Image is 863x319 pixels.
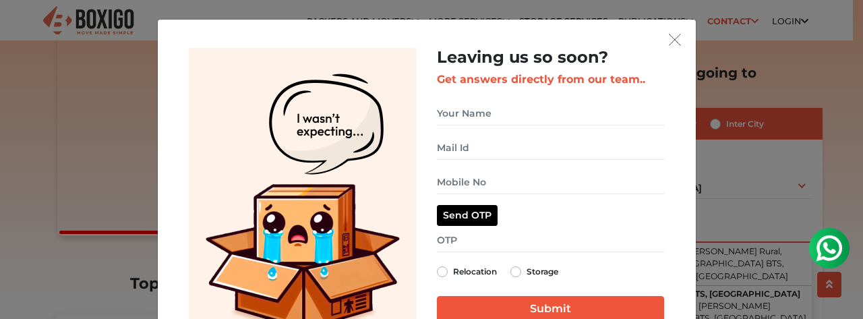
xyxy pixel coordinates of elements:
input: Your Name [437,102,664,125]
label: Storage [527,264,558,280]
button: Send OTP [437,205,498,226]
input: OTP [437,229,664,252]
input: Mail Id [437,136,664,160]
label: Relocation [453,264,497,280]
h2: Leaving us so soon? [437,48,664,67]
img: whatsapp-icon.svg [13,13,40,40]
input: Mobile No [437,171,664,194]
img: exit [669,34,681,46]
h3: Get answers directly from our team.. [437,73,664,86]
